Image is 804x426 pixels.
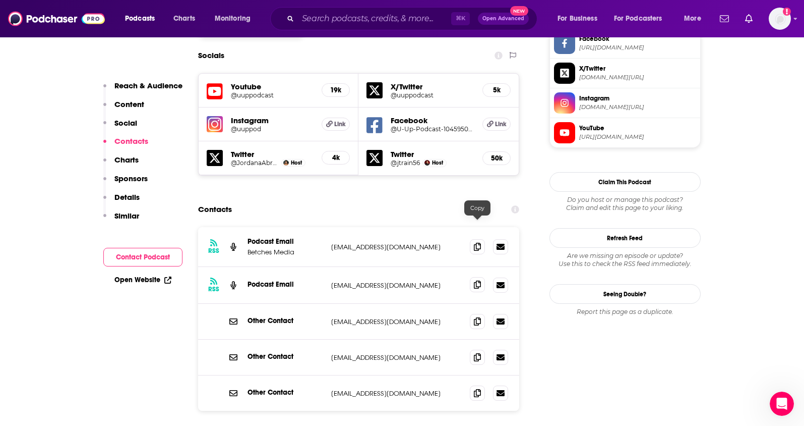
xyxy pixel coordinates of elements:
[118,11,168,27] button: open menu
[280,7,547,30] div: Search podcasts, credits, & more...
[330,86,341,94] h5: 19k
[549,196,701,212] div: Claim and edit this page to your liking.
[103,99,144,118] button: Content
[114,174,148,183] p: Sponsors
[391,149,474,159] h5: Twitter
[248,237,323,246] p: Podcast Email
[391,116,474,125] h5: Facebook
[331,317,462,326] p: [EMAIL_ADDRESS][DOMAIN_NAME]
[103,81,182,99] button: Reach & Audience
[391,82,474,91] h5: X/Twitter
[231,149,314,159] h5: Twitter
[579,124,696,133] span: YouTube
[248,280,323,289] p: Podcast Email
[248,388,323,397] p: Other Contact
[198,46,224,65] h2: Socials
[579,34,696,43] span: Facebook
[579,133,696,141] span: https://www.youtube.com/@uuppodcast
[114,211,139,221] p: Similar
[614,12,662,26] span: For Podcasters
[579,103,696,111] span: instagram.com/uuppod
[114,99,144,109] p: Content
[103,155,139,174] button: Charts
[207,116,223,132] img: iconImage
[198,200,232,219] h2: Contacts
[549,252,701,268] div: Are we missing an episode or update? Use this to check the RSS feed immediately.
[451,12,470,25] span: ⌘ K
[103,136,148,155] button: Contacts
[558,12,597,26] span: For Business
[208,11,264,27] button: open menu
[424,160,430,166] img: Jared Freid
[231,125,314,133] a: @uuppod
[114,118,137,128] p: Social
[103,174,148,192] button: Sponsors
[173,12,195,26] span: Charts
[464,200,490,216] div: Copy
[554,33,696,54] a: Facebook[URL][DOMAIN_NAME]
[549,172,701,192] button: Claim This Podcast
[491,154,502,163] h5: 50k
[684,12,701,26] span: More
[769,8,791,30] span: Logged in as kochristina
[331,243,462,251] p: [EMAIL_ADDRESS][DOMAIN_NAME]
[208,285,219,293] h3: RSS
[491,86,502,94] h5: 5k
[331,389,462,398] p: [EMAIL_ADDRESS][DOMAIN_NAME]
[482,118,511,131] a: Link
[103,211,139,230] button: Similar
[103,118,137,137] button: Social
[231,91,314,99] a: @uuppodcast
[331,353,462,362] p: [EMAIL_ADDRESS][DOMAIN_NAME]
[741,10,757,27] a: Show notifications dropdown
[114,155,139,165] p: Charts
[478,13,529,25] button: Open AdvancedNew
[114,81,182,90] p: Reach & Audience
[291,159,302,166] span: Host
[167,11,201,27] a: Charts
[208,247,219,255] h3: RSS
[554,122,696,143] a: YouTube[URL][DOMAIN_NAME]
[549,308,701,316] div: Report this page as a duplicate.
[550,11,610,27] button: open menu
[298,11,451,27] input: Search podcasts, credits, & more...
[770,392,794,416] iframe: Intercom live chat
[510,6,528,16] span: New
[391,91,474,99] a: @uuppodcast
[783,8,791,16] svg: Add a profile image
[391,125,474,133] h5: @U-Up-Podcast-104595083740623
[579,64,696,73] span: X/Twitter
[248,248,323,256] p: Betches Media
[231,159,279,167] a: @JordanaAbraham
[283,160,289,166] img: Jordana Abraham
[579,94,696,103] span: Instagram
[549,284,701,304] a: Seeing Double?
[248,316,323,325] p: Other Contact
[579,44,696,51] span: https://www.facebook.com/U-Up-Podcast-104595083740623
[248,352,323,361] p: Other Contact
[677,11,714,27] button: open menu
[114,192,140,202] p: Details
[125,12,155,26] span: Podcasts
[322,118,350,131] a: Link
[432,159,443,166] span: Host
[549,196,701,204] span: Do you host or manage this podcast?
[495,120,507,128] span: Link
[549,228,701,248] button: Refresh Feed
[231,116,314,125] h5: Instagram
[769,8,791,30] img: User Profile
[716,10,733,27] a: Show notifications dropdown
[103,192,140,211] button: Details
[391,159,420,167] a: @jtrain56
[8,9,105,28] img: Podchaser - Follow, Share and Rate Podcasts
[330,153,341,162] h5: 4k
[215,12,251,26] span: Monitoring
